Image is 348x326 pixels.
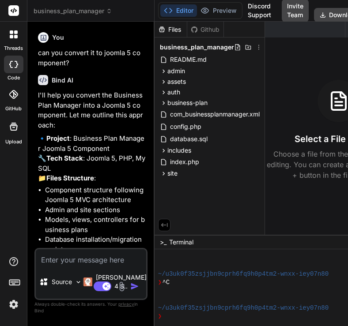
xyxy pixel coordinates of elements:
[169,109,261,120] span: com_businessplanmanager.xml
[46,134,70,142] strong: Project
[167,169,178,178] span: site
[167,77,186,86] span: assets
[158,278,163,287] span: ❯
[52,33,64,42] h6: You
[158,270,329,278] span: ~/u3uk0f35zsjjbn9cprh6fq9h0p4tm2-wnxx-iey07n80
[169,54,208,65] span: README.md
[169,157,200,167] span: index.php
[46,174,94,182] strong: Files Structure
[158,304,329,312] span: ~/u3uk0f35zsjjbn9cprh6fq9h0p4tm2-wnxx-iey07n80
[5,105,22,112] label: GitHub
[160,4,197,17] button: Editor
[160,238,166,247] span: >_
[6,297,21,312] img: settings
[130,282,139,291] img: icon
[38,48,146,68] p: can you convert it to joomla 5 component?
[4,45,23,52] label: threads
[155,25,187,34] div: Files
[162,278,170,287] span: ^C
[167,88,180,97] span: auth
[169,121,202,132] span: config.php
[38,90,146,130] p: I'll help you convert the Business Plan Manager into a Joomla 5 component. Let me outline this ap...
[46,154,83,162] strong: Tech Stack
[169,238,193,247] span: Terminal
[167,67,185,75] span: admin
[45,235,146,255] li: Database installation/migration scripts
[45,215,146,235] li: Models, views, controllers for business plans
[38,134,146,184] p: 🔹 : Business Plan Manager Joomla 5 Component 🔧 : Joomla 5, PHP, MySQL 📁 :
[34,300,148,315] p: Always double-check its answers. Your in Bind
[158,312,163,321] span: ❯
[117,281,127,292] img: attachment
[118,301,134,307] span: privacy
[83,277,92,286] img: Claude 4 Sonnet
[45,185,146,205] li: Component structure following Joomla 5 MVC architecture
[75,278,82,286] img: Pick Models
[96,273,147,291] p: [PERSON_NAME] 4 S..
[169,134,208,144] span: database.sql
[167,146,191,155] span: includes
[52,277,72,286] p: Source
[52,76,73,85] h6: Bind AI
[45,205,146,215] li: Admin and site sections
[8,74,20,82] label: code
[5,138,22,146] label: Upload
[197,4,240,17] button: Preview
[160,43,234,52] span: business_plan_manager
[167,98,208,107] span: business-plan
[187,25,223,34] div: Github
[34,7,112,15] span: business_plan_manager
